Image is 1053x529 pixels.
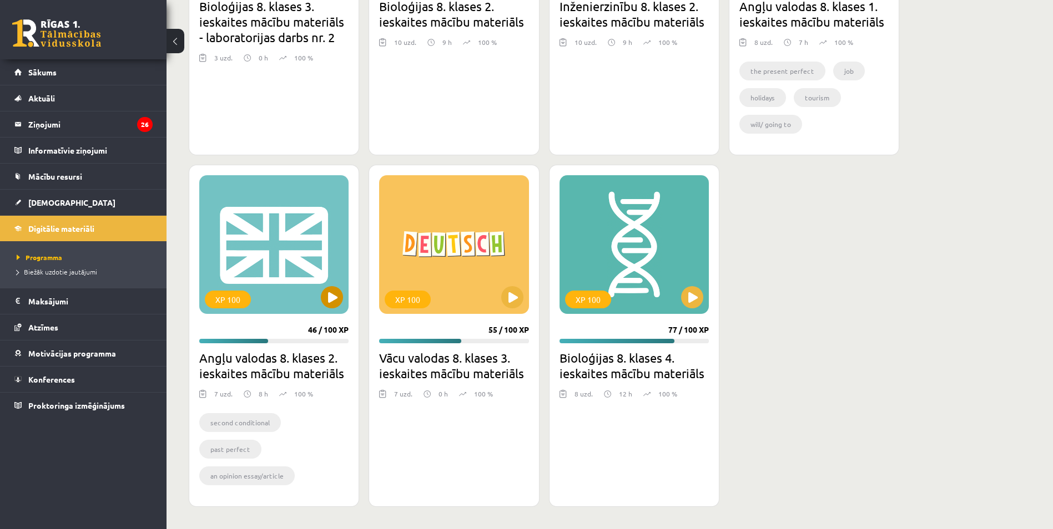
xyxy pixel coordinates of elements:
[214,53,233,69] div: 3 uzd.
[14,111,153,137] a: Ziņojumi26
[623,37,632,47] p: 9 h
[739,88,786,107] li: holidays
[385,291,431,308] div: XP 100
[478,37,497,47] p: 100 %
[199,350,349,381] h2: Angļu valodas 8. klases 2. ieskaites mācību materiāls
[575,389,593,405] div: 8 uzd.
[294,389,313,399] p: 100 %
[575,37,597,54] div: 10 uzd.
[394,37,416,54] div: 10 uzd.
[833,62,865,80] li: job
[794,88,841,107] li: tourism
[14,138,153,163] a: Informatīvie ziņojumi
[17,267,155,277] a: Biežāk uzdotie jautājumi
[28,67,57,77] span: Sākums
[28,93,55,103] span: Aktuāli
[199,413,281,432] li: second conditional
[739,62,825,80] li: the present perfect
[137,117,153,132] i: 26
[799,37,808,47] p: 7 h
[28,288,153,314] legend: Maksājumi
[294,53,313,63] p: 100 %
[560,350,709,381] h2: Bioloģijas 8. klases 4. ieskaites mācību materiāls
[259,389,268,399] p: 8 h
[14,314,153,340] a: Atzīmes
[14,340,153,366] a: Motivācijas programma
[28,138,153,163] legend: Informatīvie ziņojumi
[199,440,261,459] li: past perfect
[214,389,233,405] div: 7 uzd.
[28,223,94,233] span: Digitālie materiāli
[14,288,153,314] a: Maksājumi
[834,37,853,47] p: 100 %
[28,374,75,384] span: Konferences
[14,85,153,111] a: Aktuāli
[28,400,125,410] span: Proktoringa izmēģinājums
[14,190,153,215] a: [DEMOGRAPHIC_DATA]
[28,171,82,181] span: Mācību resursi
[17,252,155,262] a: Programma
[754,37,773,54] div: 8 uzd.
[658,37,677,47] p: 100 %
[565,291,611,308] div: XP 100
[619,389,632,399] p: 12 h
[28,197,115,207] span: [DEMOGRAPHIC_DATA]
[474,389,493,399] p: 100 %
[439,389,448,399] p: 0 h
[28,348,116,358] span: Motivācijas programma
[28,322,58,332] span: Atzīmes
[205,291,251,308] div: XP 100
[394,389,412,405] div: 7 uzd.
[14,59,153,85] a: Sākums
[199,466,295,485] li: an opinion essay/article
[14,216,153,241] a: Digitālie materiāli
[442,37,452,47] p: 9 h
[14,164,153,189] a: Mācību resursi
[28,111,153,137] legend: Ziņojumi
[17,253,62,262] span: Programma
[12,19,101,47] a: Rīgas 1. Tālmācības vidusskola
[658,389,677,399] p: 100 %
[259,53,268,63] p: 0 h
[739,115,802,134] li: will/ going to
[14,393,153,418] a: Proktoringa izmēģinājums
[379,350,528,381] h2: Vācu valodas 8. klases 3. ieskaites mācību materiāls
[17,267,97,276] span: Biežāk uzdotie jautājumi
[14,367,153,392] a: Konferences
